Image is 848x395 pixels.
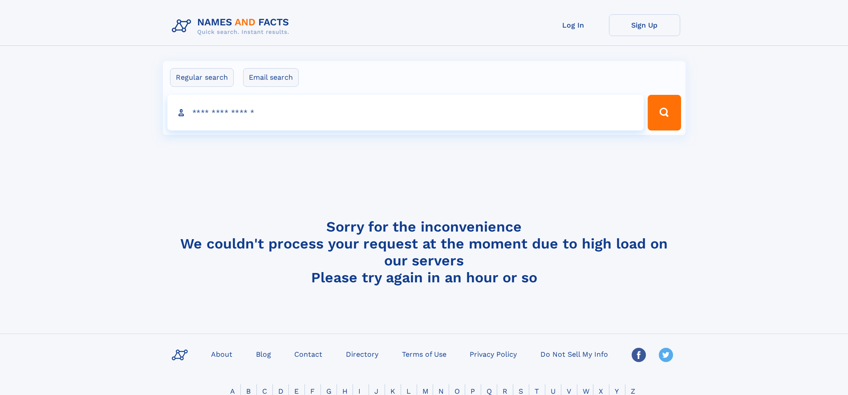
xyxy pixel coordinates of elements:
a: Contact [291,347,326,360]
img: Facebook [632,348,646,362]
img: Twitter [659,348,673,362]
label: Regular search [170,68,234,87]
input: search input [167,95,644,130]
a: Blog [252,347,275,360]
label: Email search [243,68,299,87]
button: Search Button [648,95,681,130]
a: Do Not Sell My Info [537,347,612,360]
a: Sign Up [609,14,680,36]
a: About [207,347,236,360]
h4: Sorry for the inconvenience We couldn't process your request at the moment due to high load on ou... [168,218,680,286]
a: Log In [538,14,609,36]
a: Terms of Use [398,347,450,360]
a: Privacy Policy [466,347,520,360]
a: Directory [342,347,382,360]
img: Logo Names and Facts [168,14,296,38]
